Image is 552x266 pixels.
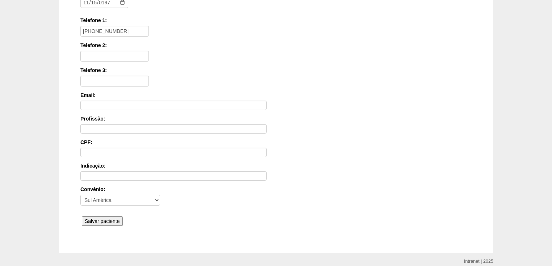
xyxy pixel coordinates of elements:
label: Telefone 3: [80,67,472,74]
label: Email: [80,92,472,99]
div: Intranet | 2025 [464,258,493,265]
label: Telefone 1: [80,17,472,24]
label: Profissão: [80,115,472,122]
label: Indicação: [80,162,472,169]
label: Telefone 2: [80,42,472,49]
label: Convênio: [80,186,472,193]
input: Salvar paciente [82,216,123,226]
label: CPF: [80,139,472,146]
